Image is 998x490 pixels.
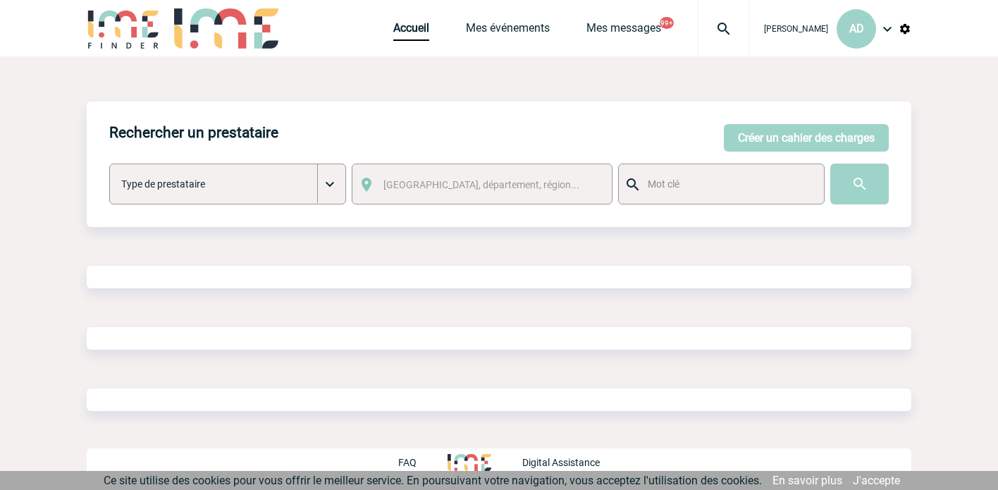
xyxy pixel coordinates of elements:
a: Mes messages [586,21,661,41]
p: FAQ [398,457,417,468]
a: FAQ [398,455,448,468]
button: 99+ [660,17,674,29]
a: Mes événements [466,21,550,41]
input: Mot clé [644,175,811,193]
a: J'accepte [853,474,900,487]
a: Accueil [393,21,429,41]
span: AD [849,22,864,35]
a: En savoir plus [772,474,842,487]
span: [GEOGRAPHIC_DATA], département, région... [383,179,579,190]
img: http://www.idealmeetingsevents.fr/ [448,454,491,471]
span: [PERSON_NAME] [764,24,828,34]
p: Digital Assistance [522,457,600,468]
span: Ce site utilise des cookies pour vous offrir le meilleur service. En poursuivant votre navigation... [104,474,762,487]
input: Submit [830,164,889,204]
h4: Rechercher un prestataire [109,124,278,141]
img: IME-Finder [87,8,160,49]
